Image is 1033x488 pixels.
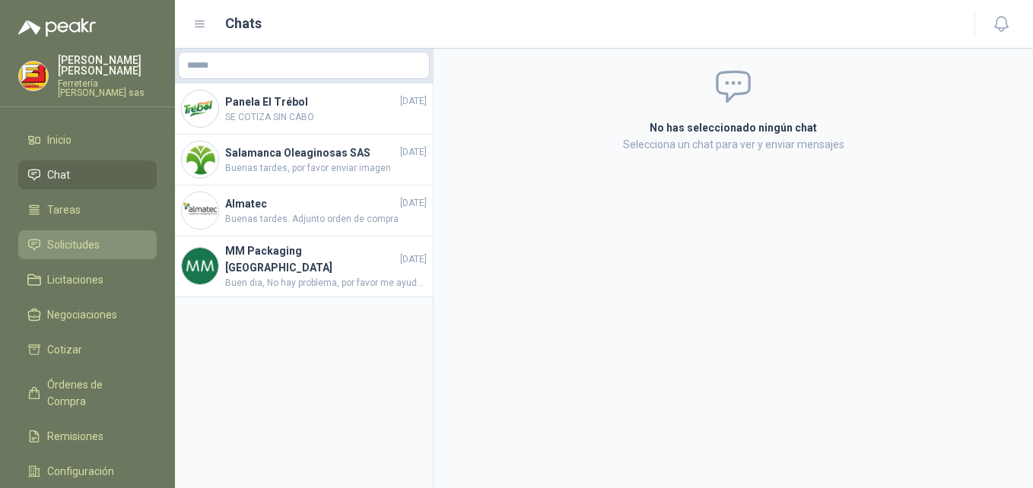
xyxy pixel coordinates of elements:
[182,90,218,127] img: Company Logo
[225,212,427,227] span: Buenas tardes. Adjunto orden de compra
[225,144,397,161] h4: Salamanca Oleaginosas SAS
[47,166,70,183] span: Chat
[468,119,999,136] h2: No has seleccionado ningún chat
[47,306,117,323] span: Negociaciones
[18,265,157,294] a: Licitaciones
[182,141,218,178] img: Company Logo
[18,300,157,329] a: Negociaciones
[47,201,81,218] span: Tareas
[225,195,397,212] h4: Almatec
[19,62,48,90] img: Company Logo
[47,376,142,410] span: Órdenes de Compra
[18,195,157,224] a: Tareas
[225,161,427,176] span: Buenas tardes, por favor enviar imagen
[225,13,262,34] h1: Chats
[18,370,157,416] a: Órdenes de Compra
[18,335,157,364] a: Cotizar
[225,110,427,125] span: SE COTIZA SIN CABO
[400,252,427,267] span: [DATE]
[58,55,157,76] p: [PERSON_NAME] [PERSON_NAME]
[175,185,433,236] a: Company LogoAlmatec[DATE]Buenas tardes. Adjunto orden de compra
[47,271,103,288] span: Licitaciones
[18,230,157,259] a: Solicitudes
[468,136,999,153] p: Selecciona un chat para ver y enviar mensajes
[47,236,100,253] span: Solicitudes
[18,160,157,189] a: Chat
[18,125,157,154] a: Inicio
[175,84,433,135] a: Company LogoPanela El Trébol[DATE]SE COTIZA SIN CABO
[182,248,218,284] img: Company Logo
[47,341,82,358] span: Cotizar
[182,192,218,229] img: Company Logo
[400,145,427,160] span: [DATE]
[18,18,96,36] img: Logo peakr
[225,93,397,110] h4: Panela El Trébol
[18,422,157,451] a: Remisiones
[400,196,427,211] span: [DATE]
[225,276,427,290] span: Buen dia, No hay problema, por favor me ayudas con el despacho parcial.
[47,463,114,480] span: Configuración
[58,79,157,97] p: Ferretería [PERSON_NAME] sas
[47,428,103,445] span: Remisiones
[400,94,427,109] span: [DATE]
[175,236,433,297] a: Company LogoMM Packaging [GEOGRAPHIC_DATA][DATE]Buen dia, No hay problema, por favor me ayudas co...
[47,132,72,148] span: Inicio
[175,135,433,185] a: Company LogoSalamanca Oleaginosas SAS[DATE]Buenas tardes, por favor enviar imagen
[18,457,157,486] a: Configuración
[225,242,397,276] h4: MM Packaging [GEOGRAPHIC_DATA]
